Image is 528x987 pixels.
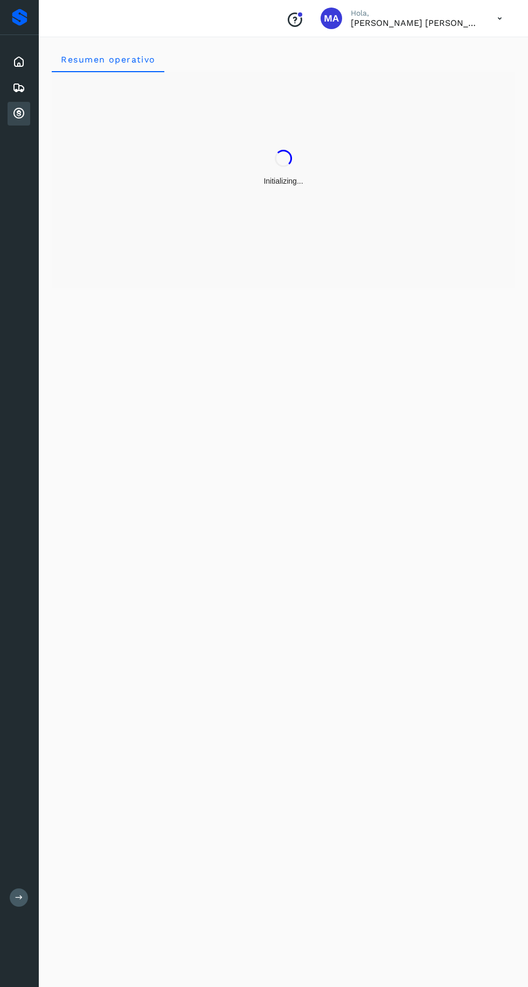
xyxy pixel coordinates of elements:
[8,76,30,100] div: Embarques
[8,50,30,74] div: Inicio
[351,9,480,18] p: Hola,
[60,54,156,65] span: Resumen operativo
[351,18,480,28] p: MARCO ANTONIO HERNANDEZ ESQUIVEL
[8,102,30,126] div: Cuentas por cobrar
